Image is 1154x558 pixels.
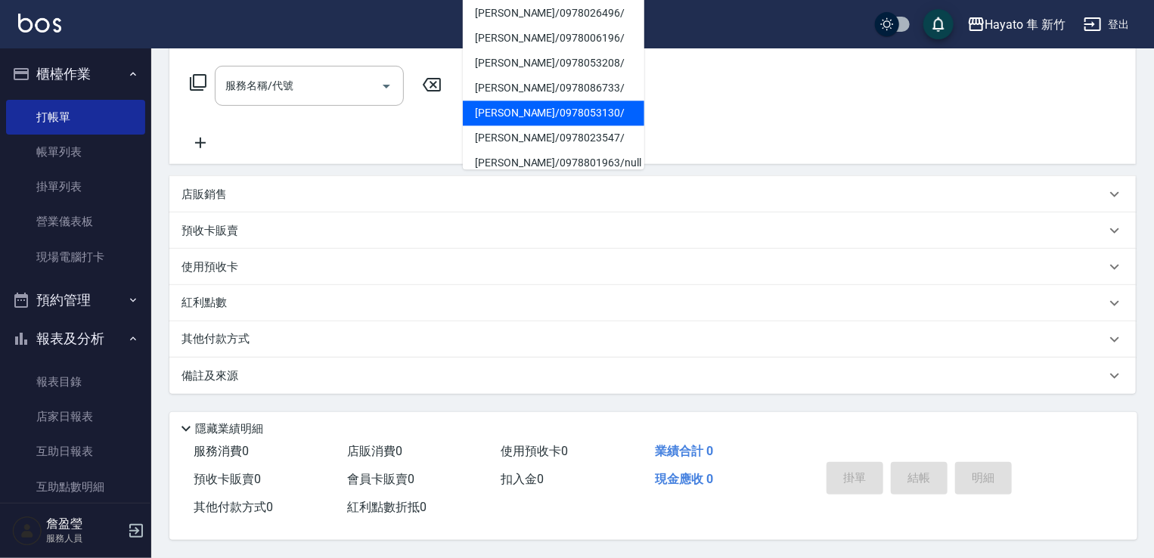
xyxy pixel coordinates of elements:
[985,15,1066,34] div: Hayato 隼 新竹
[6,135,145,169] a: 帳單列表
[46,516,123,532] h5: 詹盈瑩
[347,472,414,486] span: 會員卡販賣 0
[463,26,644,51] li: [PERSON_NAME]/0978006196/
[181,331,257,348] p: 其他付款方式
[6,204,145,239] a: 營業儀表板
[169,212,1136,249] div: 預收卡販賣
[463,126,644,150] li: [PERSON_NAME]/0978023547/
[463,101,644,126] li: [PERSON_NAME]/0978053130/
[12,516,42,546] img: Person
[169,176,1136,212] div: 店販銷售
[923,9,954,39] button: save
[6,399,145,434] a: 店家日報表
[961,9,1072,40] button: Hayato 隼 新竹
[463,51,644,76] li: [PERSON_NAME]/0978053208/
[6,100,145,135] a: 打帳單
[501,444,569,458] span: 使用預收卡 0
[18,14,61,33] img: Logo
[463,76,644,101] li: [PERSON_NAME]/0978086733/
[194,500,273,514] span: 其他付款方式 0
[655,472,713,486] span: 現金應收 0
[463,150,644,175] li: [PERSON_NAME]/0978801963/null
[169,285,1136,321] div: 紅利點數
[194,444,249,458] span: 服務消費 0
[374,74,399,98] button: Open
[6,434,145,469] a: 互助日報表
[6,54,145,94] button: 櫃檯作業
[6,240,145,274] a: 現場電腦打卡
[347,444,402,458] span: 店販消費 0
[6,169,145,204] a: 掛單列表
[347,500,427,514] span: 紅利點數折抵 0
[169,249,1136,285] div: 使用預收卡
[501,472,544,486] span: 扣入金 0
[6,470,145,504] a: 互助點數明細
[195,421,263,437] p: 隱藏業績明細
[655,444,713,458] span: 業績合計 0
[169,321,1136,358] div: 其他付款方式
[6,281,145,320] button: 預約管理
[6,364,145,399] a: 報表目錄
[169,358,1136,394] div: 備註及來源
[1078,11,1136,39] button: 登出
[181,368,238,384] p: 備註及來源
[194,472,261,486] span: 預收卡販賣 0
[46,532,123,545] p: 服務人員
[6,319,145,358] button: 報表及分析
[181,223,238,239] p: 預收卡販賣
[181,259,238,275] p: 使用預收卡
[181,295,234,312] p: 紅利點數
[463,1,644,26] li: [PERSON_NAME]/0978026496/
[181,187,227,203] p: 店販銷售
